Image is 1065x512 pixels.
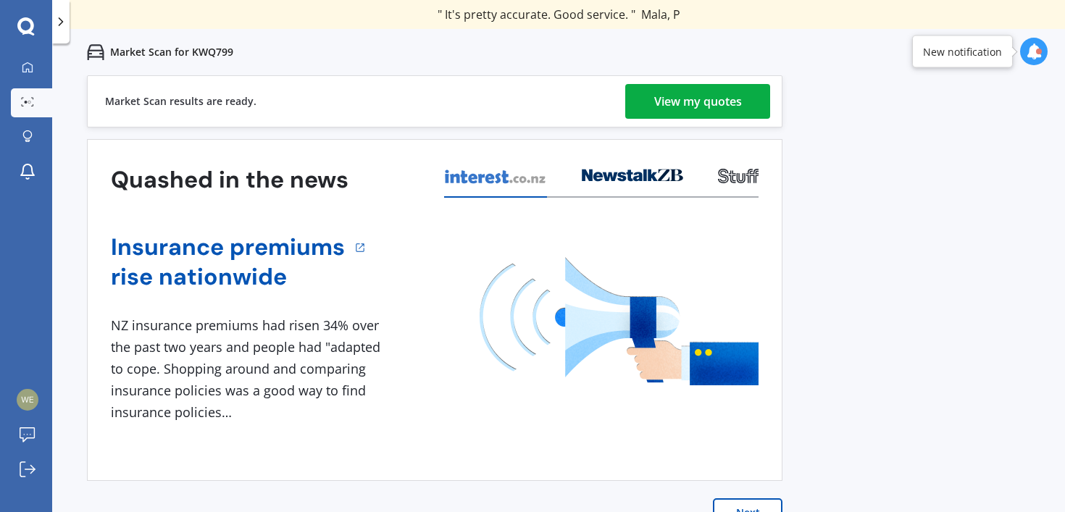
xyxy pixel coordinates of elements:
[110,45,233,59] p: Market Scan for KWQ799
[923,44,1002,59] div: New notification
[17,389,38,411] img: 8ab6bc97445a4216ae38cc1ed046a951
[111,232,345,262] a: Insurance premiums
[105,76,256,127] div: Market Scan results are ready.
[111,165,348,195] h3: Quashed in the news
[87,43,104,61] img: car.f15378c7a67c060ca3f3.svg
[111,262,345,292] a: rise nationwide
[480,257,759,385] img: media image
[111,315,386,423] div: NZ insurance premiums had risen 34% over the past two years and people had "adapted to cope. Shop...
[625,84,770,119] a: View my quotes
[654,84,742,119] div: View my quotes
